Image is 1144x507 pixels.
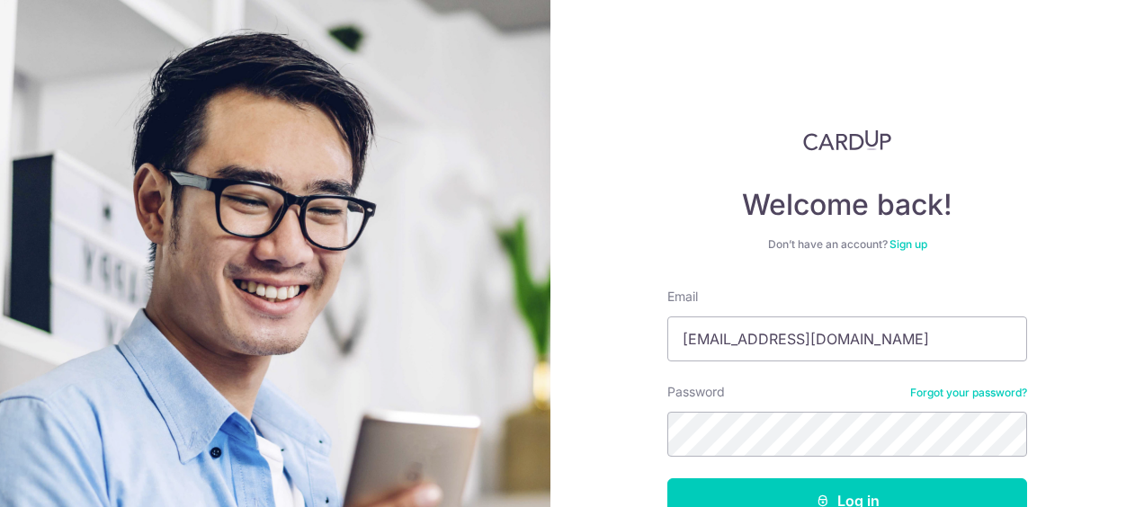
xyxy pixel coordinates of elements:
[667,237,1027,252] div: Don’t have an account?
[889,237,927,251] a: Sign up
[667,316,1027,361] input: Enter your Email
[667,383,725,401] label: Password
[910,386,1027,400] a: Forgot your password?
[803,129,891,151] img: CardUp Logo
[667,288,698,306] label: Email
[667,187,1027,223] h4: Welcome back!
